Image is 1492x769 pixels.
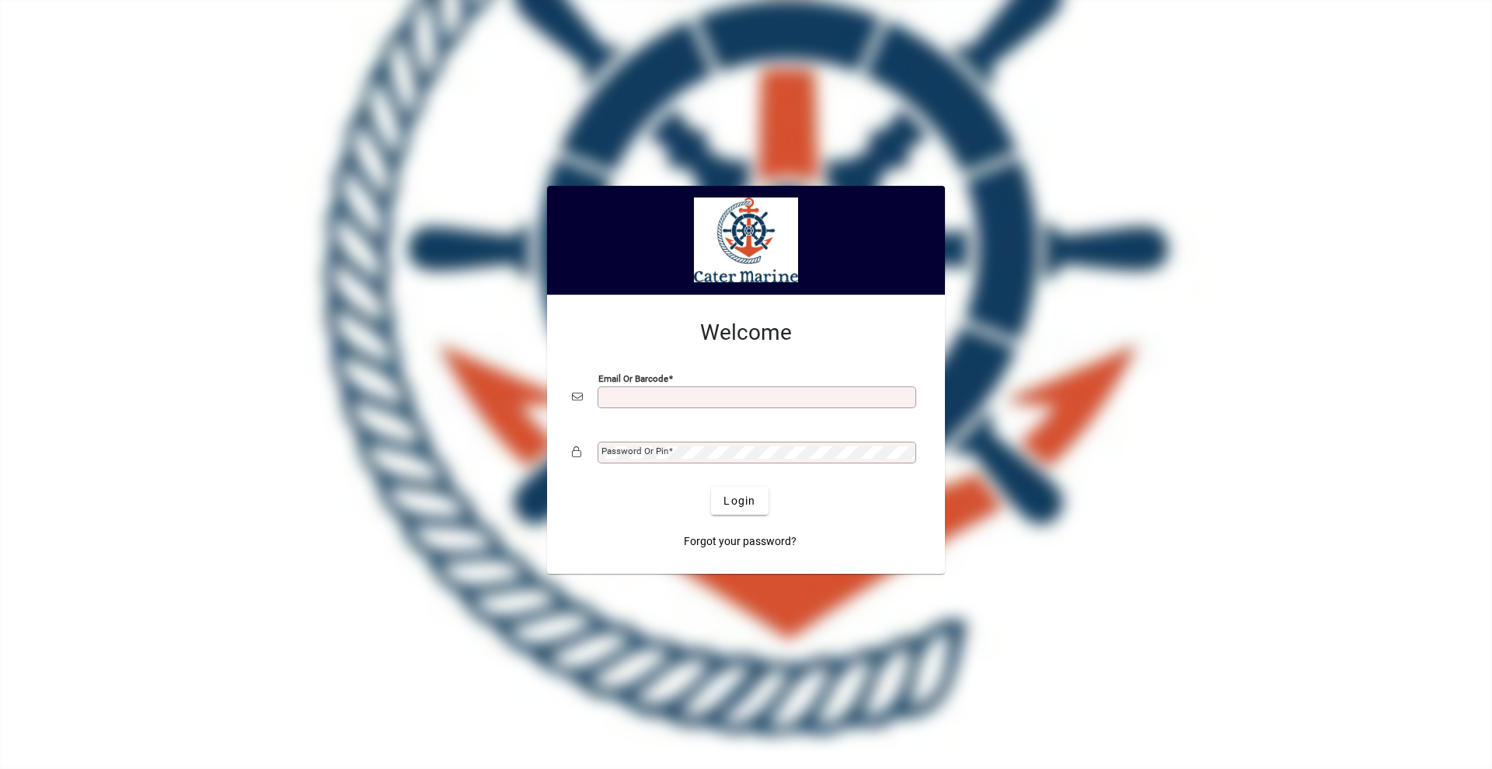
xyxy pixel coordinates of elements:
[684,533,797,550] span: Forgot your password?
[723,493,755,509] span: Login
[601,446,668,456] mat-label: Password or Pin
[711,487,768,515] button: Login
[572,320,920,346] h2: Welcome
[678,527,803,555] a: Forgot your password?
[598,373,668,384] mat-label: Email or Barcode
